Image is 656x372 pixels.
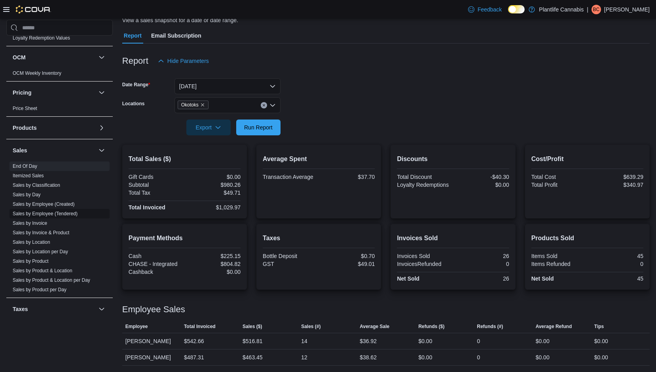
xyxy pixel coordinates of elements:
h2: Invoices Sold [397,233,509,243]
div: $49.71 [186,190,241,196]
div: $516.81 [243,336,263,346]
div: Subtotal [129,182,183,188]
h2: Average Spent [263,154,375,164]
p: Plantlife Cannabis [539,5,584,14]
span: Export [191,120,226,135]
div: Total Profit [531,182,586,188]
div: $0.00 [536,353,550,362]
h3: Report [122,56,148,66]
div: Items Sold [531,253,586,259]
a: Sales by Invoice & Product [13,230,69,235]
button: Taxes [13,305,95,313]
h2: Taxes [263,233,375,243]
span: Refunds ($) [418,323,444,330]
div: View a sales snapshot for a date or date range. [122,16,238,25]
div: $340.97 [589,182,643,188]
h3: Products [13,124,37,132]
button: Pricing [97,88,106,97]
span: Average Sale [360,323,389,330]
div: Brad Cale [592,5,601,14]
a: Sales by Product per Day [13,287,66,292]
div: Cash [129,253,183,259]
label: Date Range [122,82,150,88]
h2: Discounts [397,154,509,164]
div: $804.82 [186,261,241,267]
span: Sales by Product & Location per Day [13,277,90,283]
span: Sales by Invoice & Product [13,230,69,236]
span: Hide Parameters [167,57,209,65]
span: Sales (#) [301,323,320,330]
a: Feedback [465,2,505,17]
div: $1,029.97 [186,204,241,211]
div: $0.00 [186,174,241,180]
div: -$40.30 [455,174,509,180]
p: | [587,5,588,14]
div: 0 [477,353,480,362]
div: $0.00 [594,353,608,362]
div: $0.00 [455,182,509,188]
div: $639.29 [589,174,643,180]
div: $0.00 [186,269,241,275]
div: CHASE - Integrated [129,261,183,267]
span: Refunds (#) [477,323,503,330]
h3: Sales [13,146,27,154]
div: 0 [589,261,643,267]
button: OCM [97,53,106,62]
button: Products [97,123,106,133]
button: OCM [13,53,95,61]
div: 45 [589,253,643,259]
span: Sales by Day [13,192,41,198]
a: Sales by Location [13,239,50,245]
div: Gift Cards [129,174,183,180]
span: Total Invoiced [184,323,216,330]
button: Export [186,120,231,135]
div: Items Refunded [531,261,586,267]
div: Loyalty Redemptions [397,182,451,188]
h2: Total Sales ($) [129,154,241,164]
span: Email Subscription [151,28,201,44]
a: OCM Weekly Inventory [13,70,61,76]
p: [PERSON_NAME] [604,5,650,14]
h3: Taxes [13,305,28,313]
a: Sales by Classification [13,182,60,188]
a: Sales by Employee (Tendered) [13,211,78,216]
div: $38.62 [360,353,377,362]
button: Run Report [236,120,281,135]
button: Sales [13,146,95,154]
button: Clear input [261,102,267,108]
input: Dark Mode [508,5,525,13]
span: Sales by Product [13,258,49,264]
div: $37.70 [320,174,375,180]
span: Sales by Employee (Created) [13,201,75,207]
h2: Payment Methods [129,233,241,243]
strong: Net Sold [397,275,419,282]
div: 12 [301,353,307,362]
div: Transaction Average [263,174,317,180]
span: Average Refund [536,323,572,330]
label: Locations [122,101,145,107]
button: Taxes [97,304,106,314]
span: Feedback [478,6,502,13]
h3: OCM [13,53,26,61]
span: Employee [125,323,148,330]
a: Sales by Invoice [13,220,47,226]
button: Products [13,124,95,132]
span: BC [593,5,600,14]
div: InvoicesRefunded [397,261,451,267]
a: Sales by Location per Day [13,249,68,254]
a: Itemized Sales [13,173,44,178]
h3: Pricing [13,89,31,97]
button: Hide Parameters [155,53,212,69]
a: Price Sheet [13,106,37,111]
div: 26 [455,253,509,259]
div: $0.00 [418,353,432,362]
span: Sales ($) [243,323,262,330]
h2: Products Sold [531,233,643,243]
span: Loyalty Redemption Values [13,35,70,41]
span: Itemized Sales [13,173,44,179]
div: $36.92 [360,336,377,346]
div: $49.01 [320,261,375,267]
